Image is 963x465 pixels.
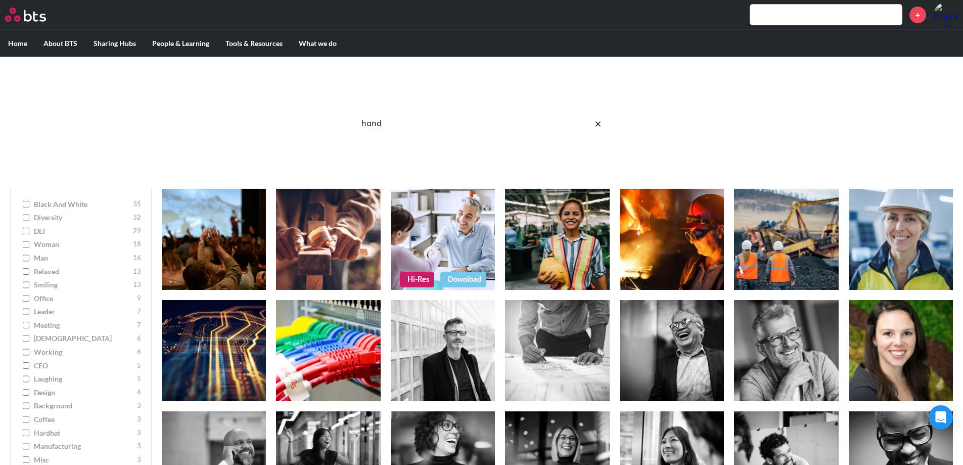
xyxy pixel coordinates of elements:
[23,228,29,235] input: DEI 29
[23,416,29,423] input: coffee 3
[137,414,141,425] span: 3
[35,30,85,57] label: About BTS
[137,388,141,398] span: 4
[23,402,29,409] input: background 3
[34,213,130,223] span: diversity
[137,441,141,451] span: 3
[23,268,29,275] input: relaxed 13
[133,239,141,249] span: 18
[23,241,29,248] input: woman 18
[137,333,141,344] span: 6
[23,349,29,356] input: working 6
[34,428,134,438] span: hardhat
[85,30,144,57] label: Sharing Hubs
[345,89,618,100] p: Best reusable photos in one place
[34,280,130,290] span: smiling
[23,362,29,369] input: CEO 5
[137,428,141,438] span: 3
[137,307,141,317] span: 7
[929,405,953,430] div: Open Intercom Messenger
[23,322,29,329] input: meeting 7
[133,199,141,209] span: 35
[133,280,141,290] span: 13
[137,293,141,304] span: 9
[23,295,29,302] input: office 9
[23,255,29,262] input: man 16
[34,388,134,398] span: design
[137,374,141,384] span: 5
[909,7,926,23] a: +
[23,389,29,396] input: design 4
[5,8,46,22] img: BTS Logo
[133,267,141,277] span: 13
[144,30,217,57] label: People & Learning
[34,307,134,317] span: leader
[23,456,29,463] input: misc 3
[23,201,29,208] input: Black and White 35
[345,67,618,90] h1: Image Gallery
[34,401,134,411] span: background
[137,455,141,465] span: 3
[440,272,486,287] a: Download
[23,375,29,383] input: laughing 5
[355,110,608,137] input: Search here…
[934,3,958,27] a: Profile
[34,239,130,249] span: woman
[291,30,345,57] label: What we do
[934,3,958,27] img: Patrick Kammerer
[133,226,141,236] span: 29
[34,441,134,451] span: manufacturing
[34,455,134,465] span: misc
[137,401,141,411] span: 3
[34,320,134,330] span: meeting
[23,308,29,315] input: leader 7
[23,430,29,437] input: hardhat 3
[137,347,141,357] span: 6
[133,253,141,263] span: 16
[34,267,130,277] span: relaxed
[23,281,29,288] input: smiling 13
[588,110,608,138] button: Clear the search query.
[34,361,134,371] span: CEO
[137,320,141,330] span: 7
[23,214,29,221] input: diversity 32
[34,199,130,209] span: Black and White
[217,30,291,57] label: Tools & Resources
[34,253,130,263] span: man
[34,226,130,236] span: DEI
[34,374,134,384] span: laughing
[137,361,141,371] span: 5
[23,443,29,450] input: manufacturing 3
[34,293,134,304] span: office
[400,272,434,287] a: Hi-Res
[5,8,65,22] a: Go home
[23,335,29,342] input: [DEMOGRAPHIC_DATA] 6
[133,213,141,223] span: 32
[34,347,134,357] span: working
[34,414,134,425] span: coffee
[423,148,540,157] a: Ask a Question/Provide Feedback
[34,333,134,344] span: [DEMOGRAPHIC_DATA]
